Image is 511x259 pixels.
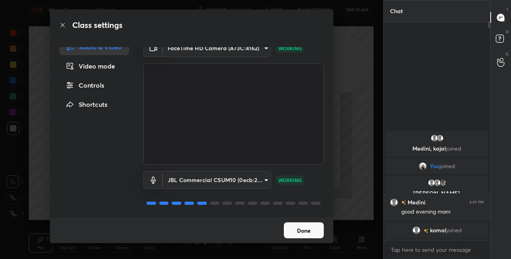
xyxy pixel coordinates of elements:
[390,145,483,152] p: Medini, kajal
[469,200,484,205] div: 6:01 PM
[419,162,427,170] img: 7b2fb93e2a404dc19183bb1ccf9e4b77.jpg
[430,134,438,142] img: default.png
[163,39,271,57] div: FaceTime HD Camera (A73C:4162)
[384,129,490,240] div: grid
[390,190,483,203] p: [PERSON_NAME], [PERSON_NAME]
[278,45,302,52] p: WORKING
[446,145,461,152] span: joined
[424,229,428,233] img: no-rating-badge.077c3623.svg
[59,39,129,55] div: Audio & Video
[446,227,462,233] span: joined
[506,6,509,12] p: T
[505,51,509,57] p: G
[401,200,406,205] img: no-rating-badge.077c3623.svg
[428,179,436,187] img: default.png
[430,227,446,233] span: komal
[390,198,398,206] img: default.png
[401,208,484,216] div: good evening mam
[506,29,509,35] p: D
[59,58,129,74] div: Video mode
[72,19,123,31] h2: Class settings
[278,177,302,184] p: WORKING
[284,222,324,238] button: Done
[430,163,440,169] span: You
[412,226,420,234] img: default.png
[59,96,129,112] div: Shortcuts
[439,179,447,187] img: fb47d9fd20e14451928b5da671680e54.jpg
[433,179,441,187] img: default.png
[406,198,426,206] h6: Medini
[440,163,455,169] span: joined
[59,77,129,93] div: Controls
[384,0,409,22] p: Chat
[163,171,271,189] div: FaceTime HD Camera (A73C:4162)
[436,134,444,142] img: default.png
